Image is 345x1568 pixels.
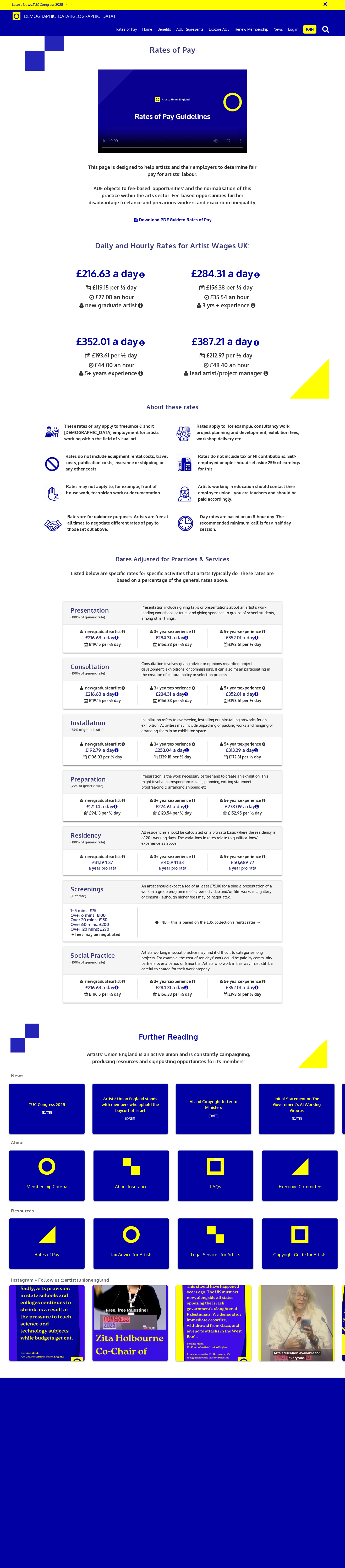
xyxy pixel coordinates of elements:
span: ½ [87,282,90,294]
span: 3+ years [138,798,207,816]
span: per ½ day [102,642,121,647]
span: experience [170,979,196,984]
span: ½ [224,991,226,999]
h3: £284.31 a day [173,268,280,279]
span: a day [103,691,115,697]
span: [DATE] [17,1108,77,1116]
span: experience [170,629,196,634]
a: Join [303,25,316,34]
span: graduate [67,629,137,647]
h3: £387.21 a day [173,336,280,347]
span: 3+ years [138,629,207,647]
span: Screenings [70,885,103,893]
span: 5+ years [207,798,277,816]
span: a day [172,691,184,697]
span: artist [111,979,126,984]
span: graduate [67,798,137,816]
p: Artists’ Union England is an active union and is constantly campaigning, producing resources and ... [83,1051,254,1065]
span: £278.09 [225,804,242,809]
span: ½ [155,753,156,762]
span: per ½ day [102,992,121,997]
span: £224.61 [156,804,171,809]
span: £94.13 [89,810,101,816]
span: experience [240,854,266,859]
span: to Rates of Pay [181,217,212,222]
span: £284.31 [156,635,171,640]
span: ½ [154,697,156,705]
span: fees may be negotiated [67,932,121,937]
span: [DEMOGRAPHIC_DATA][GEOGRAPHIC_DATA] [23,13,115,19]
span: new [85,629,93,634]
span: per ½ day [173,992,192,997]
a: NB – this is based on the LUX collection's rental rates → [161,920,260,925]
span: a day [103,635,115,640]
a: Renew Membership [232,23,271,36]
span: ½ [154,991,156,999]
span: experience [240,979,266,984]
a: Executive Committee [258,1151,342,1201]
span: (100% of generic rate) [70,960,105,965]
span: per ½ day [102,810,121,816]
span: Installation [70,719,105,727]
a: Latest News:TUC Congress 2025 → [12,2,67,7]
p: Rates do not include tax or NI contributions. Self-employed people should set aside 25% of earnin... [172,453,305,477]
span: ½ [154,640,156,649]
span: ½ [154,809,156,818]
span: Daily and Hourly Rates for Artist Wages UK: [95,241,250,250]
p: Rates of Pay [13,1251,81,1258]
p: Rates are for guidance purposes. Artists are free at all times to negotiate different rates of pa... [40,513,172,539]
span: a day [173,804,185,809]
a: News [271,23,286,36]
span: a day [172,635,184,640]
p: Copyright Guide for Artists [266,1251,334,1258]
a: FAQs [174,1151,257,1201]
h2: About these rates [40,404,305,410]
span: Further Reading [139,1032,198,1042]
span: £216.63 [86,691,101,697]
p: Preparation is the work necessary beforehand to create an exhibition. This might involve correspo... [140,773,278,790]
span: 5+ years [207,854,277,871]
span: a day [243,635,255,640]
span: ½ [87,350,89,362]
span: a day [173,747,185,753]
p: Tax Advice for Artists [97,1251,165,1258]
h3: £216.63 a day [58,268,165,279]
a: Benefits [155,23,174,36]
p: Rates may not apply to, for example, front of house work, technician work or documentation. [40,483,172,507]
span: £284.31 [156,691,171,697]
span: £193.61 [228,698,241,703]
span: £352.01 [226,635,241,640]
span: experience [240,685,266,691]
p: Rates apply to, for example, consultancy work, project planning and development, exhibition fees,... [172,423,305,447]
span: £50,689.77 [231,860,254,865]
p: Initial Statement on The Government's AI Working Groups [267,1096,327,1122]
span: £193.61 per ½ day [85,352,137,359]
span: a day [103,747,115,753]
a: Artists’ Union England stands with members who uphold the boycott of Israel[DATE] [89,1084,172,1134]
span: £40,941.33 [161,860,184,865]
p: An artist should expect a fee of at least £75.00 for a single presentation of a work in a group p... [140,884,278,900]
span: £313.29 [226,747,241,753]
span: £119.15 [89,992,101,997]
span: 5+ years [207,741,277,759]
span: per ½ day [242,754,261,759]
span: £352.01 [226,691,241,697]
span: ½ [224,640,226,649]
span: £156.38 per ½ day [200,284,253,291]
span: £216.63 [86,985,101,991]
a: TUC Congress 2025[DATE] [5,1084,89,1134]
span: a day [242,747,254,753]
span: graduate [67,854,137,871]
span: £216.63 [86,635,101,640]
span: £44.00 an hour 5+ years experience [78,352,144,377]
span: artist [111,798,126,803]
p: Artists’ Union England stands with members who uphold the boycott of Israel [100,1096,160,1122]
span: a day [102,804,114,809]
span: Social Practice [70,952,115,960]
span: £106.03 [88,754,102,759]
span: per ½ day [172,754,191,759]
a: Tax Advice for Artists [90,1219,173,1269]
span: experience [170,685,196,691]
span: new [85,741,93,747]
strong: Latest News: [12,2,33,7]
